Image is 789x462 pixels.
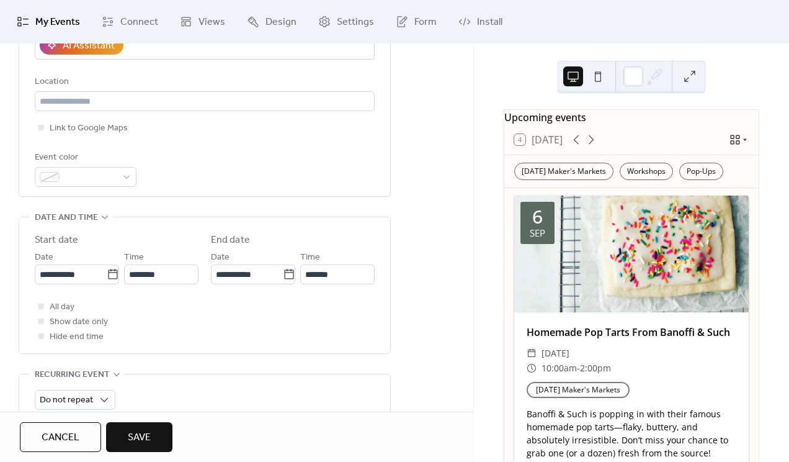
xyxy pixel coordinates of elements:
div: ​ [527,346,537,361]
span: - [577,361,580,376]
span: Cancel [42,430,79,445]
span: 10:00am [542,361,577,376]
a: Connect [92,5,167,38]
span: Hide end time [50,330,104,345]
a: Form [386,5,446,38]
span: Form [414,15,437,30]
span: Settings [337,15,374,30]
span: Date [35,250,53,265]
span: Date [211,250,230,265]
div: Upcoming events [504,110,759,125]
div: Workshops [620,163,673,180]
span: Show date only [50,315,108,330]
a: My Events [7,5,89,38]
span: All day [50,300,74,315]
button: Save [106,422,172,452]
div: Start date [35,233,78,248]
button: Cancel [20,422,101,452]
div: Event color [35,150,134,165]
a: Settings [309,5,383,38]
div: End date [211,233,250,248]
div: AI Assistant [63,38,115,53]
span: Save [128,430,151,445]
div: Homemade Pop Tarts From Banoffi & Such [514,325,749,340]
span: [DATE] [542,346,569,361]
a: Design [238,5,306,38]
div: Sep [530,229,545,238]
div: ​ [527,361,537,376]
span: 2:00pm [580,361,611,376]
div: [DATE] Maker's Markets [514,163,613,180]
button: AI Assistant [40,36,123,55]
div: Pop-Ups [679,163,723,180]
span: Link to Google Maps [50,121,128,136]
span: Time [300,250,320,265]
span: Time [124,250,144,265]
a: Views [171,5,234,38]
span: My Events [35,15,80,30]
div: Location [35,75,372,89]
a: Install [449,5,512,38]
span: Connect [120,15,158,30]
span: Design [265,15,296,30]
span: Recurring event [35,368,110,383]
div: Banoffi & Such is popping in with their famous homemade pop tarts—flaky, buttery, and absolutely ... [514,407,749,460]
span: Install [477,15,502,30]
span: Do not repeat [40,392,93,409]
span: Views [198,15,225,30]
div: 6 [532,207,543,226]
span: Date and time [35,211,98,225]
